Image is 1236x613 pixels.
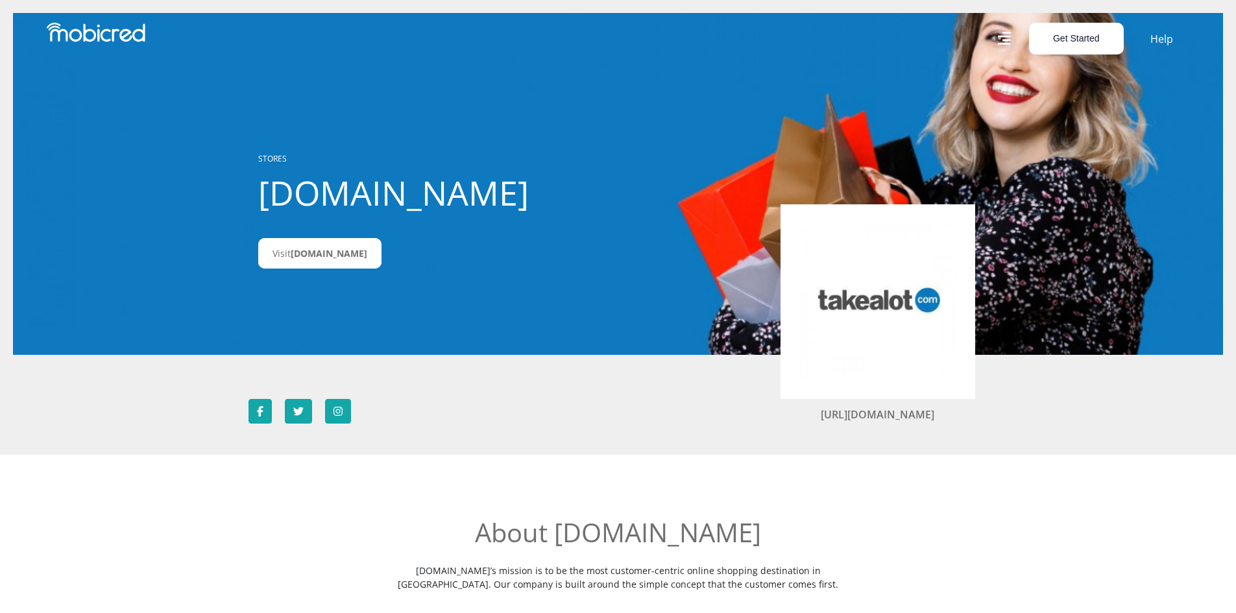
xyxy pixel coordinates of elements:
a: Help [1150,30,1174,47]
a: Visit[DOMAIN_NAME] [258,238,382,269]
img: Takealot.credit [800,224,956,379]
span: [DOMAIN_NAME] [291,247,367,259]
button: Get Started [1029,23,1124,54]
h2: About [DOMAIN_NAME] [382,517,855,548]
p: [DOMAIN_NAME]’s mission is to be the most customer-centric online shopping destination in [GEOGRA... [382,564,855,591]
a: Follow Takealot.credit on Twitter [285,399,312,424]
a: Follow Takealot.credit on Instagram [325,399,351,424]
img: Mobicred [47,23,145,42]
a: STORES [258,153,287,164]
h1: [DOMAIN_NAME] [258,173,547,213]
a: Follow Takealot.credit on Facebook [248,399,272,424]
a: [URL][DOMAIN_NAME] [821,407,934,422]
